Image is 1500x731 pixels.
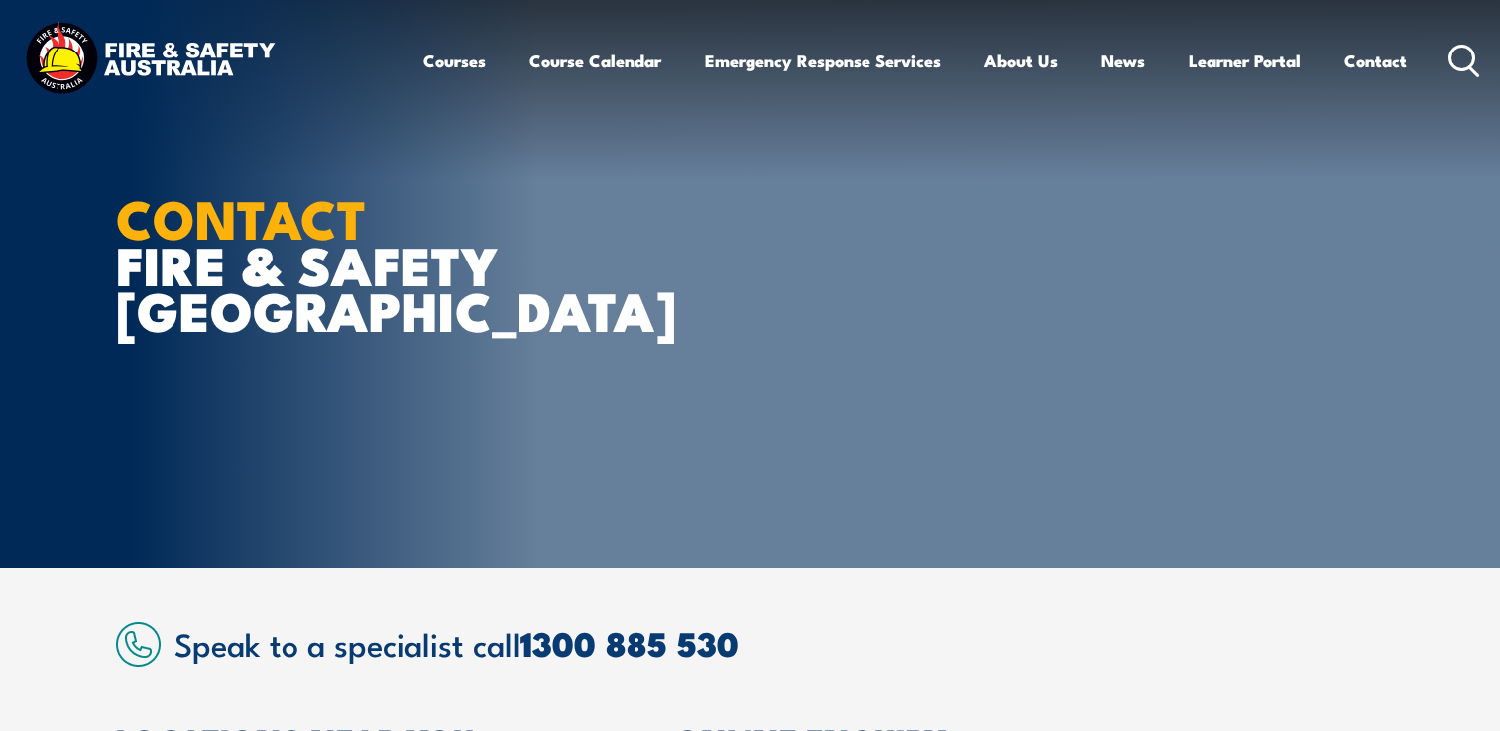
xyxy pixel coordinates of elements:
a: Course Calendar [529,35,661,87]
a: About Us [984,35,1058,87]
strong: CONTACT [116,175,367,258]
h1: FIRE & SAFETY [GEOGRAPHIC_DATA] [116,194,606,333]
a: Contact [1344,35,1407,87]
a: 1300 885 530 [520,616,739,669]
a: Courses [423,35,486,87]
a: Learner Portal [1189,35,1301,87]
h2: Speak to a specialist call [174,625,1385,661]
a: News [1101,35,1145,87]
a: Emergency Response Services [705,35,941,87]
